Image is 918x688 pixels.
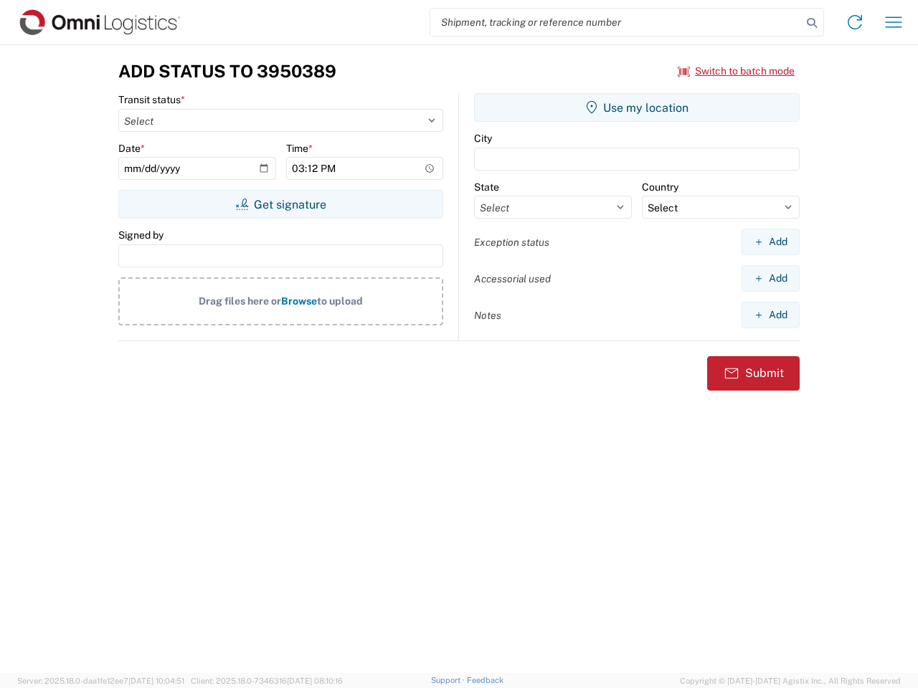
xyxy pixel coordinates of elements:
[191,677,343,685] span: Client: 2025.18.0-7346316
[118,61,336,82] h3: Add Status to 3950389
[467,676,503,684] a: Feedback
[474,132,492,145] label: City
[118,190,443,219] button: Get signature
[317,295,363,307] span: to upload
[474,181,499,193] label: State
[118,93,185,106] label: Transit status
[642,181,678,193] label: Country
[742,229,800,255] button: Add
[474,272,551,285] label: Accessorial used
[474,236,549,249] label: Exception status
[742,265,800,292] button: Add
[287,677,343,685] span: [DATE] 08:10:16
[281,295,317,307] span: Browse
[128,677,184,685] span: [DATE] 10:04:51
[474,93,800,122] button: Use my location
[431,676,467,684] a: Support
[742,302,800,328] button: Add
[707,356,800,391] button: Submit
[678,59,795,83] button: Switch to batch mode
[474,309,501,322] label: Notes
[680,674,901,687] span: Copyright © [DATE]-[DATE] Agistix Inc., All Rights Reserved
[118,142,145,155] label: Date
[430,9,802,36] input: Shipment, tracking or reference number
[118,229,164,242] label: Signed by
[286,142,313,155] label: Time
[199,295,281,307] span: Drag files here or
[17,677,184,685] span: Server: 2025.18.0-daa1fe12ee7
